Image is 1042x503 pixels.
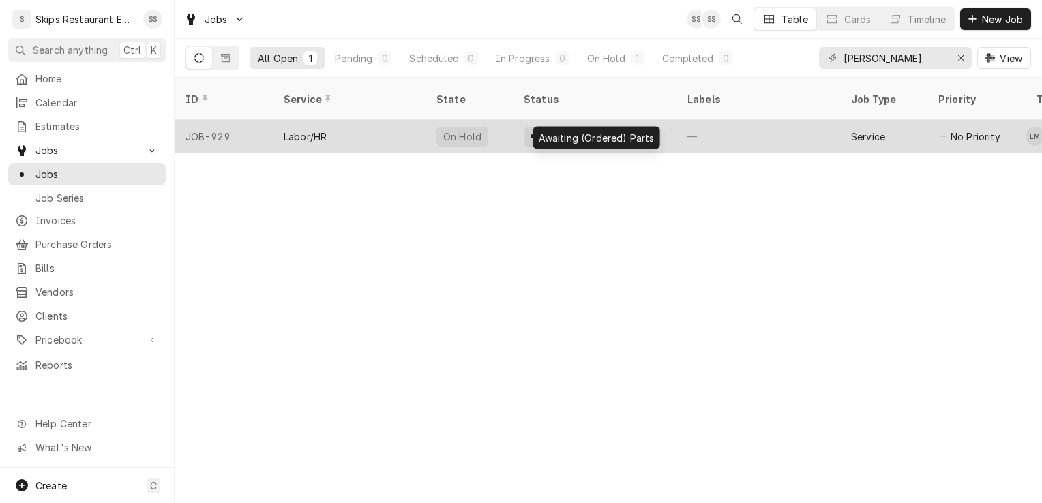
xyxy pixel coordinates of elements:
[151,43,157,57] span: K
[8,187,166,209] a: Job Series
[35,261,159,275] span: Bills
[8,233,166,256] a: Purchase Orders
[35,358,159,372] span: Reports
[33,43,108,57] span: Search anything
[844,12,872,27] div: Cards
[35,416,158,431] span: Help Center
[258,51,298,65] div: All Open
[960,8,1031,30] button: New Job
[8,412,166,435] a: Go to Help Center
[851,92,917,106] div: Job Type
[35,95,159,110] span: Calendar
[781,12,808,27] div: Table
[306,51,314,65] div: 1
[35,72,159,86] span: Home
[123,43,141,57] span: Ctrl
[634,51,642,65] div: 1
[467,51,475,65] div: 0
[436,92,502,106] div: State
[284,129,327,144] div: Labor/HR
[284,92,412,106] div: Service
[179,8,251,31] a: Go to Jobs
[721,51,730,65] div: 0
[35,213,159,228] span: Invoices
[662,51,713,65] div: Completed
[175,120,273,153] div: JOB-929
[335,51,372,65] div: Pending
[587,51,625,65] div: On Hold
[559,51,567,65] div: 0
[35,309,159,323] span: Clients
[979,12,1026,27] span: New Job
[8,38,166,62] button: Search anythingCtrlK
[150,478,157,493] span: C
[8,139,166,162] a: Go to Jobs
[35,143,138,157] span: Jobs
[185,92,259,106] div: ID
[8,91,166,114] a: Calendar
[687,10,706,29] div: SS
[442,129,483,144] div: On Hold
[524,92,663,106] div: Status
[8,163,166,185] a: Jobs
[977,47,1031,69] button: View
[8,257,166,279] a: Bills
[687,92,829,106] div: Labels
[35,191,159,205] span: Job Series
[35,480,67,491] span: Create
[35,12,136,27] div: Skips Restaurant Equipment
[851,129,885,144] div: Service
[205,12,228,27] span: Jobs
[8,115,166,138] a: Estimates
[702,10,721,29] div: SS
[533,127,660,149] div: Awaiting (Ordered) Parts
[938,92,1012,106] div: Priority
[381,51,389,65] div: 0
[35,440,158,455] span: What's New
[409,51,458,65] div: Scheduled
[702,10,721,29] div: Shan Skipper's Avatar
[997,51,1025,65] span: View
[908,12,946,27] div: Timeline
[35,333,138,347] span: Pricebook
[844,47,946,69] input: Keyword search
[950,47,972,69] button: Erase input
[8,281,166,303] a: Vendors
[8,436,166,459] a: Go to What's New
[35,285,159,299] span: Vendors
[8,67,166,90] a: Home
[676,120,840,153] div: —
[496,51,550,65] div: In Progress
[12,10,31,29] div: S
[35,167,159,181] span: Jobs
[35,237,159,251] span: Purchase Orders
[8,329,166,351] a: Go to Pricebook
[8,305,166,327] a: Clients
[951,129,1000,144] span: No Priority
[35,119,159,134] span: Estimates
[687,10,706,29] div: Shan Skipper's Avatar
[143,10,162,29] div: Shan Skipper's Avatar
[8,209,166,232] a: Invoices
[143,10,162,29] div: SS
[8,354,166,376] a: Reports
[726,8,748,30] button: Open search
